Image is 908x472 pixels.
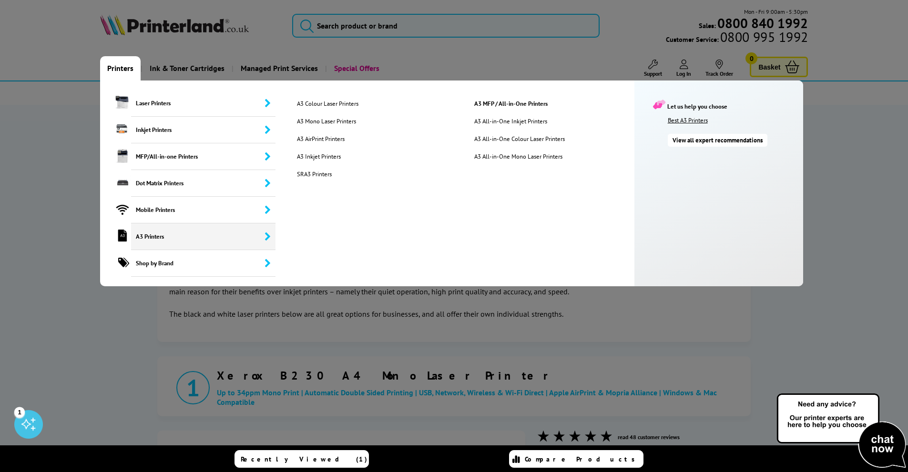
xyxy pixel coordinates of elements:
span: Dot Matrix Printers [131,170,276,197]
a: Dot Matrix Printers [100,170,276,197]
a: Recently Viewed (1) [235,450,369,468]
a: Inkjet Printers [100,117,276,143]
a: A3 Inkjet Printers [290,152,466,161]
span: Shop by Brand [131,250,276,277]
a: Laser Printers [100,90,276,117]
a: Shop by Brand [100,250,276,277]
a: Best A3 Printers [668,116,798,124]
a: A3 All-in-One Inkjet Printers [467,117,582,125]
span: A3 Printers [131,223,276,250]
a: A3 Colour Laser Printers [290,100,466,108]
a: View all expert recommendations [668,134,767,147]
a: Mobile Printers [100,197,276,223]
a: MFP/All-in-one Printers [100,143,276,170]
span: MFP/All-in-one Printers [131,143,276,170]
a: A3 All-in-One Colour Laser Printers [467,135,582,143]
span: Mobile Printers [131,197,276,223]
a: SRA3 Printers [290,170,466,178]
div: Let us help you choose [653,100,794,110]
a: A3 MFP / All-in-One Printers [467,100,643,108]
a: Compare Products [509,450,643,468]
a: A3 Printers [100,223,276,250]
img: Open Live Chat window [775,392,908,470]
span: Laser Printers [131,90,276,117]
span: Recently Viewed (1) [241,455,367,463]
span: Inkjet Printers [131,117,276,143]
a: A3 Mono Laser Printers [290,117,466,125]
a: A3 AirPrint Printers [290,135,466,143]
div: 1 [14,407,25,417]
a: Printers [100,56,141,80]
span: Compare Products [525,455,640,463]
a: A3 All-in-One Mono Laser Printers [467,152,582,161]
